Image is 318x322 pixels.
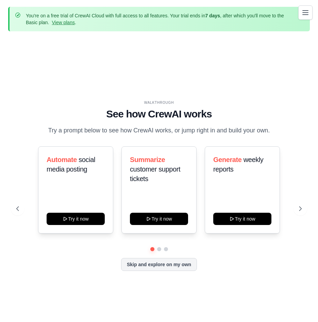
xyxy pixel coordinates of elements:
span: Automate [47,156,77,163]
div: WALKTHROUGH [16,100,302,105]
button: Try it now [213,213,271,225]
button: Skip and explore on my own [121,258,197,271]
h1: See how CrewAI works [16,108,302,120]
strong: 7 days [205,13,220,18]
button: Try it now [47,213,105,225]
button: Toggle navigation [298,5,313,20]
span: Summarize [130,156,165,163]
button: Try it now [130,213,188,225]
p: You're on a free trial of CrewAI Cloud with full access to all features. Your trial ends in , aft... [26,12,294,26]
span: Generate [213,156,242,163]
span: customer support tickets [130,165,180,182]
a: View plans [52,20,74,25]
p: Try a prompt below to see how CrewAI works, or jump right in and build your own. [45,126,273,135]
